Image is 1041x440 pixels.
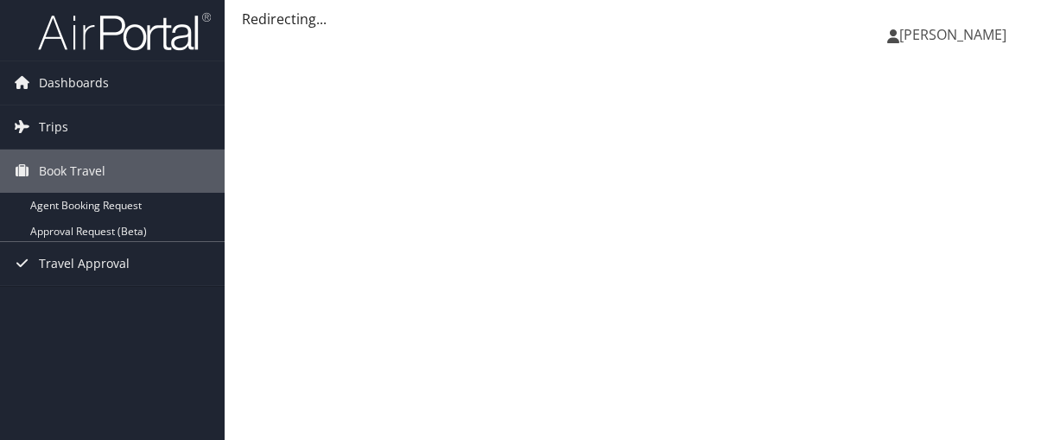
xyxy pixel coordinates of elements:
span: Book Travel [39,150,105,193]
img: airportal-logo.png [38,11,211,52]
div: Redirecting... [242,9,1024,29]
a: [PERSON_NAME] [887,9,1024,61]
span: [PERSON_NAME] [899,25,1006,44]
span: Travel Approval [39,242,130,285]
span: Trips [39,105,68,149]
span: Dashboards [39,61,109,105]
